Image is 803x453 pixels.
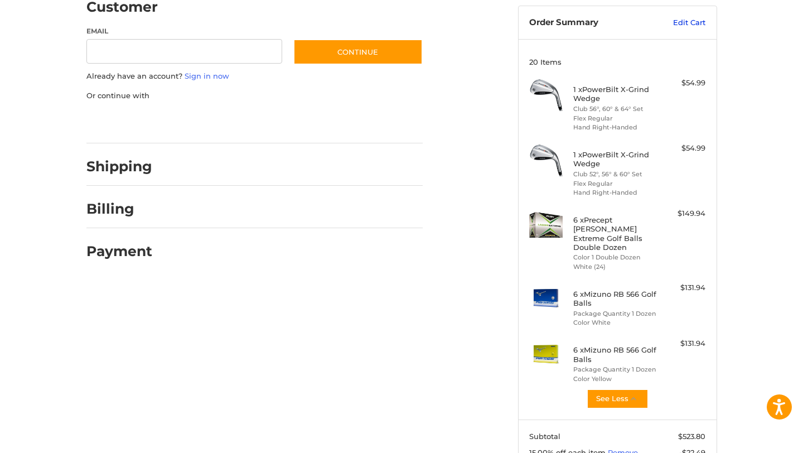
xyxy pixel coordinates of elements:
span: Subtotal [529,432,560,441]
li: Flex Regular [573,114,659,123]
h3: Order Summary [529,17,649,28]
h2: Billing [86,200,152,218]
iframe: Google Customer Reviews [711,423,803,453]
li: Package Quantity 1 Dozen [573,309,659,319]
button: Continue [293,39,423,65]
h2: Shipping [86,158,152,175]
li: Flex Regular [573,179,659,189]
h4: 6 x Precept [PERSON_NAME] Extreme Golf Balls Double Dozen [573,215,659,252]
li: Color Yellow [573,374,659,384]
li: Club 52°, 56° & 60° Set [573,170,659,179]
span: $523.80 [678,432,705,441]
iframe: PayPal-paylater [177,112,261,132]
li: Color 1 Double Dozen White (24) [573,253,659,271]
div: $131.94 [661,338,705,349]
p: Or continue with [86,90,423,102]
h4: 6 x Mizuno RB 566 Golf Balls [573,290,659,308]
div: $54.99 [661,143,705,154]
a: Sign in now [185,71,229,80]
h2: Payment [86,243,152,260]
div: $54.99 [661,78,705,89]
label: Email [86,26,283,36]
iframe: PayPal-venmo [272,112,355,132]
li: Hand Right-Handed [573,123,659,132]
li: Package Quantity 1 Dozen [573,365,659,374]
a: Edit Cart [649,17,705,28]
h3: 20 Items [529,57,705,66]
p: Already have an account? [86,71,423,82]
h4: 1 x PowerBilt X-Grind Wedge [573,150,659,168]
h4: 6 x Mizuno RB 566 Golf Balls [573,345,659,364]
li: Hand Right-Handed [573,188,659,197]
div: $149.94 [661,208,705,219]
button: See Less [587,389,649,409]
li: Club 56°, 60° & 64° Set [573,104,659,114]
div: $131.94 [661,282,705,293]
h4: 1 x PowerBilt X-Grind Wedge [573,85,659,103]
iframe: PayPal-paypal [83,112,166,132]
li: Color White [573,318,659,327]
